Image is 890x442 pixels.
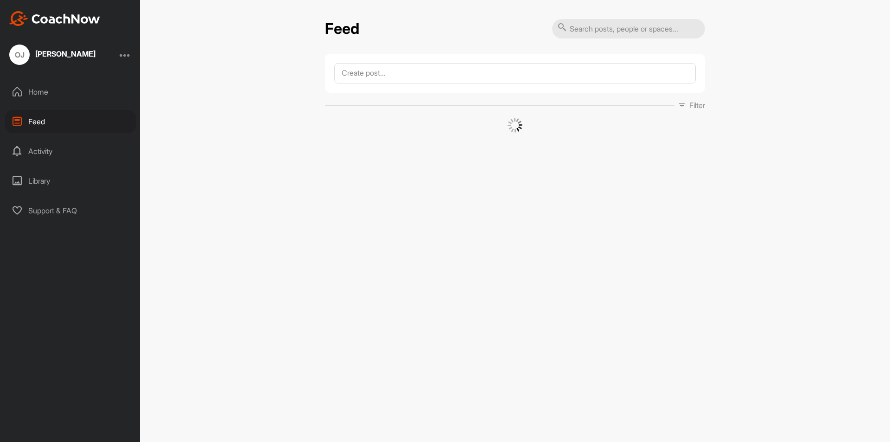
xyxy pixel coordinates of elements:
[325,20,359,38] h2: Feed
[552,19,705,38] input: Search posts, people or spaces...
[5,140,136,163] div: Activity
[5,169,136,192] div: Library
[5,80,136,103] div: Home
[9,11,100,26] img: CoachNow
[5,110,136,133] div: Feed
[5,199,136,222] div: Support & FAQ
[508,118,522,133] img: G6gVgL6ErOh57ABN0eRmCEwV0I4iEi4d8EwaPGI0tHgoAbU4EAHFLEQAh+QQFCgALACwIAA4AGAASAAAEbHDJSesaOCdk+8xg...
[9,45,30,65] div: OJ
[35,50,95,58] div: [PERSON_NAME]
[689,100,705,111] p: Filter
